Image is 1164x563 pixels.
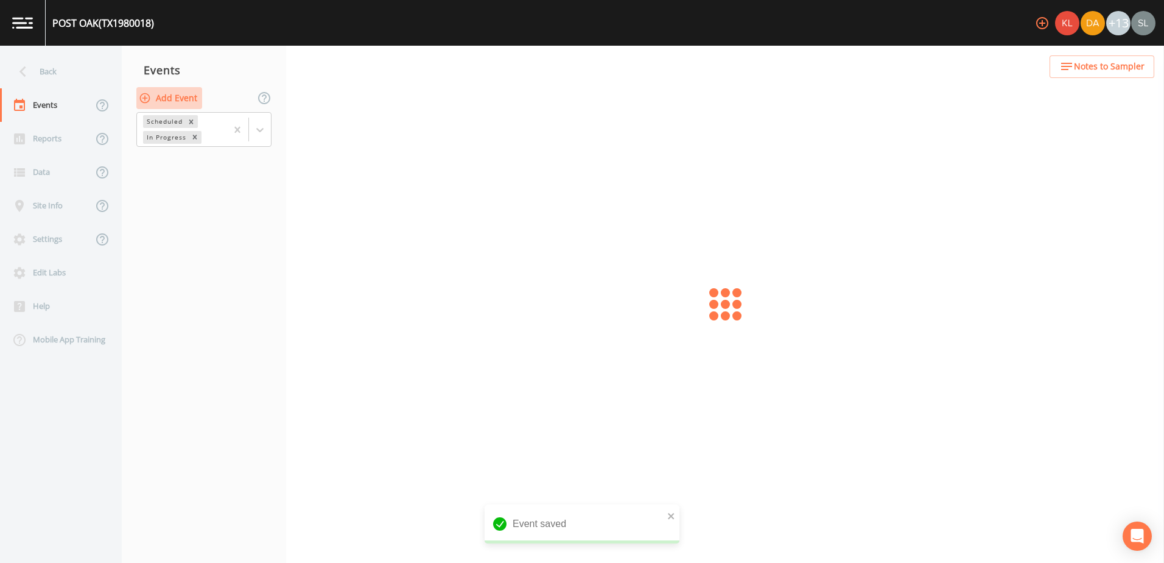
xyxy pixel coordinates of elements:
[485,505,679,544] div: Event saved
[1050,55,1154,78] button: Notes to Sampler
[1074,59,1145,74] span: Notes to Sampler
[184,115,198,128] div: Remove Scheduled
[1131,11,1155,35] img: 0d5b2d5fd6ef1337b72e1b2735c28582
[12,17,33,29] img: logo
[136,87,202,110] button: Add Event
[667,508,676,523] button: close
[52,16,154,30] div: POST OAK (TX1980018)
[1123,522,1152,551] div: Open Intercom Messenger
[1080,11,1106,35] div: David Weber
[143,115,184,128] div: Scheduled
[122,55,286,85] div: Events
[143,131,188,144] div: In Progress
[188,131,202,144] div: Remove In Progress
[1054,11,1080,35] div: Kler Teran
[1106,11,1131,35] div: +13
[1081,11,1105,35] img: a84961a0472e9debc750dd08a004988d
[1055,11,1079,35] img: 9c4450d90d3b8045b2e5fa62e4f92659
